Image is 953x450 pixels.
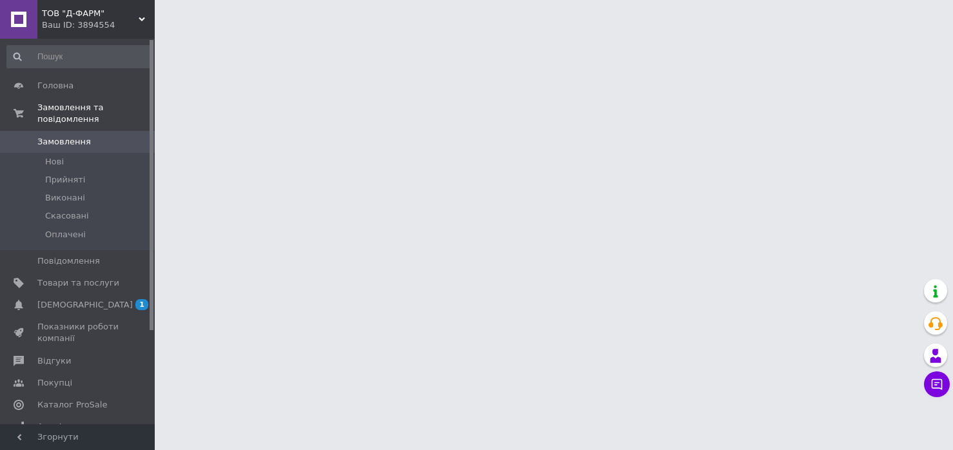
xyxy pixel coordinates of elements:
[45,229,86,240] span: Оплачені
[37,321,119,344] span: Показники роботи компанії
[37,399,107,411] span: Каталог ProSale
[37,136,91,148] span: Замовлення
[37,277,119,289] span: Товари та послуги
[45,210,89,222] span: Скасовані
[37,80,74,92] span: Головна
[37,377,72,389] span: Покупці
[37,421,82,433] span: Аналітика
[37,102,155,125] span: Замовлення та повідомлення
[924,371,950,397] button: Чат з покупцем
[37,355,71,367] span: Відгуки
[37,299,133,311] span: [DEMOGRAPHIC_DATA]
[45,192,85,204] span: Виконані
[42,19,155,31] div: Ваш ID: 3894554
[6,45,152,68] input: Пошук
[45,174,85,186] span: Прийняті
[37,255,100,267] span: Повідомлення
[135,299,148,310] span: 1
[42,8,139,19] span: ТОВ "Д-ФАРМ"
[45,156,64,168] span: Нові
